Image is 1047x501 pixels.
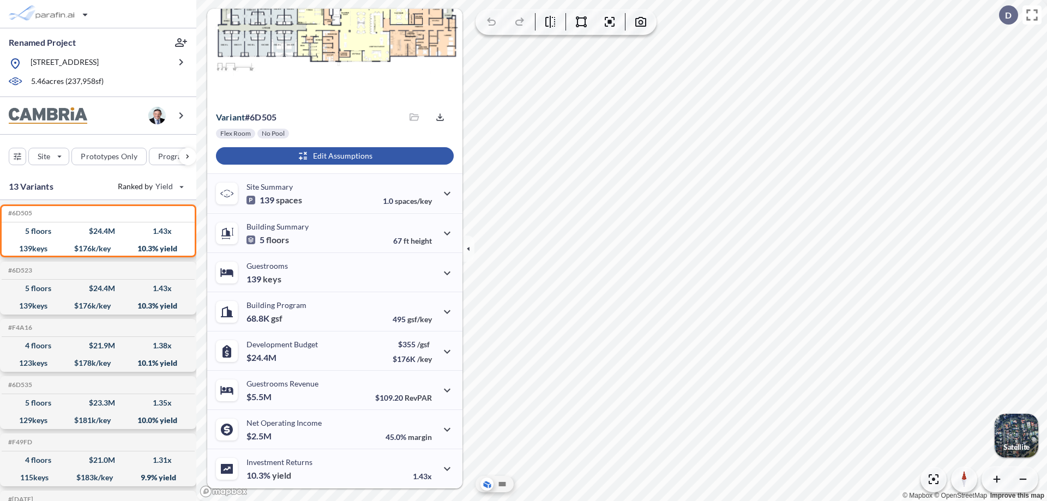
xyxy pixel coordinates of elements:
[246,222,309,231] p: Building Summary
[1005,10,1012,20] p: D
[246,195,302,206] p: 139
[496,478,509,491] button: Site Plan
[246,182,293,191] p: Site Summary
[246,470,291,481] p: 10.3%
[28,148,69,165] button: Site
[411,236,432,245] span: height
[6,324,32,331] h5: Click to copy the code
[990,492,1044,499] a: Improve this map
[271,313,282,324] span: gsf
[216,147,454,165] button: Edit Assumptions
[393,354,432,364] p: $176K
[71,148,147,165] button: Prototypes Only
[246,457,312,467] p: Investment Returns
[9,37,76,49] p: Renamed Project
[246,261,288,270] p: Guestrooms
[109,178,191,195] button: Ranked by Yield
[246,379,318,388] p: Guestrooms Revenue
[31,76,104,88] p: 5.46 acres ( 237,958 sf)
[1003,443,1030,451] p: Satellite
[934,492,987,499] a: OpenStreetMap
[246,274,281,285] p: 139
[393,340,432,349] p: $355
[246,340,318,349] p: Development Budget
[995,414,1038,457] button: Switcher ImageSatellite
[246,352,278,363] p: $24.4M
[38,151,50,162] p: Site
[200,485,248,498] a: Mapbox homepage
[216,112,245,122] span: Variant
[995,414,1038,457] img: Switcher Image
[246,313,282,324] p: 68.8K
[480,478,494,491] button: Aerial View
[81,151,137,162] p: Prototypes Only
[158,151,189,162] p: Program
[405,393,432,402] span: RevPAR
[902,492,932,499] a: Mapbox
[6,267,32,274] h5: Click to copy the code
[263,274,281,285] span: keys
[272,470,291,481] span: yield
[9,107,87,124] img: BrandImage
[6,209,32,217] h5: Click to copy the code
[417,340,430,349] span: /gsf
[246,234,289,245] p: 5
[155,181,173,192] span: Yield
[408,432,432,442] span: margin
[6,381,32,389] h5: Click to copy the code
[413,472,432,481] p: 1.43x
[246,418,322,427] p: Net Operating Income
[246,300,306,310] p: Building Program
[383,196,432,206] p: 1.0
[417,354,432,364] span: /key
[9,180,53,193] p: 13 Variants
[31,57,99,70] p: [STREET_ADDRESS]
[276,195,302,206] span: spaces
[149,148,208,165] button: Program
[393,236,432,245] p: 67
[148,107,166,124] img: user logo
[262,129,285,138] p: No Pool
[220,129,251,138] p: Flex Room
[375,393,432,402] p: $109.20
[386,432,432,442] p: 45.0%
[216,112,276,123] p: # 6d505
[404,236,409,245] span: ft
[393,315,432,324] p: 495
[246,431,273,442] p: $2.5M
[407,315,432,324] span: gsf/key
[246,391,273,402] p: $5.5M
[6,438,32,446] h5: Click to copy the code
[266,234,289,245] span: floors
[395,196,432,206] span: spaces/key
